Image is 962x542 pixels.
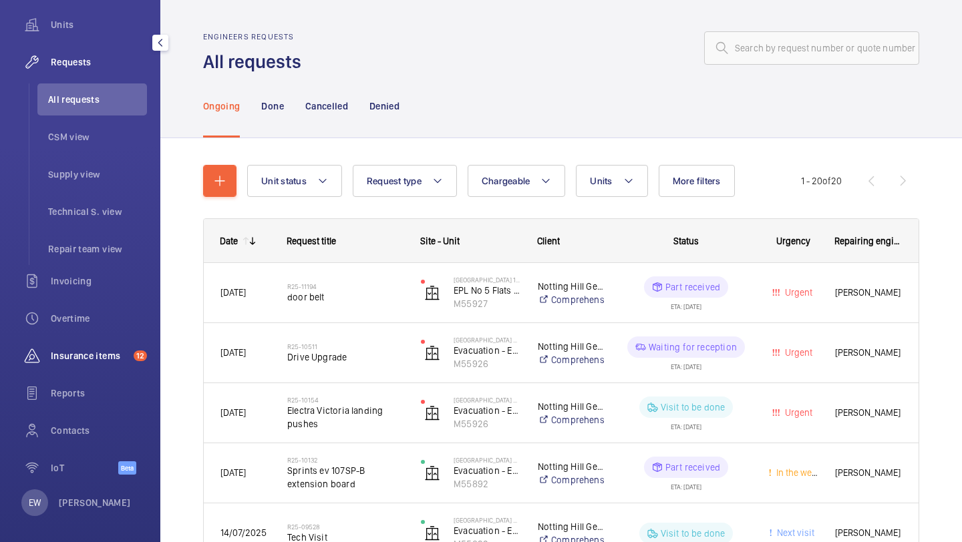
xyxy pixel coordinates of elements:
[454,297,520,310] p: M55927
[671,418,701,430] div: ETA: [DATE]
[287,523,404,531] h2: R25-09528
[673,236,699,246] span: Status
[287,396,404,404] h2: R25-10154
[369,99,399,113] p: Denied
[353,165,457,197] button: Request type
[538,473,604,487] a: Comprehensive
[649,340,737,354] p: Waiting for reception
[537,236,560,246] span: Client
[48,168,147,181] span: Supply view
[538,353,604,366] a: Comprehensive
[835,525,902,541] span: [PERSON_NAME]
[51,424,147,437] span: Contacts
[454,404,520,417] p: Evacuation - EPL No 4 Flats 45-101 R/h
[287,404,404,431] span: Electra Victoria landing pushes
[203,49,309,74] h1: All requests
[454,284,520,297] p: EPL No 5 Flats 103-120 Blk D
[774,527,814,538] span: Next visit
[220,236,238,246] div: Date
[454,477,520,491] p: M55892
[538,293,604,306] a: Comprehensive
[51,461,118,475] span: IoT
[287,282,404,290] h2: R25-11194
[835,345,902,360] span: [PERSON_NAME]
[48,93,147,106] span: All requests
[776,236,810,246] span: Urgency
[482,176,530,186] span: Chargeable
[659,165,735,197] button: More filters
[59,496,131,509] p: [PERSON_NAME]
[671,298,701,310] div: ETA: [DATE]
[424,525,440,541] img: elevator.svg
[835,405,902,421] span: [PERSON_NAME]
[538,280,604,293] p: Notting Hill Genesis
[220,527,267,538] span: 14/07/2025
[29,496,41,509] p: EW
[665,280,720,294] p: Part received
[673,176,721,186] span: More filters
[538,460,604,473] p: Notting Hill Genesis
[454,524,520,537] p: Evacuation - EPL No 2 Flats 22-44 Block B
[538,413,604,427] a: Comprehensive
[261,176,307,186] span: Unit status
[367,176,422,186] span: Request type
[822,176,831,186] span: of
[834,236,903,246] span: Repairing engineer
[424,285,440,301] img: elevator.svg
[287,456,404,464] h2: R25-10132
[51,312,147,325] span: Overtime
[134,350,147,361] span: 12
[665,461,720,474] p: Part received
[538,340,604,353] p: Notting Hill Genesis
[287,236,336,246] span: Request title
[51,274,147,288] span: Invoicing
[51,55,147,69] span: Requests
[576,165,647,197] button: Units
[220,467,246,478] span: [DATE]
[671,358,701,370] div: ETA: [DATE]
[538,520,604,533] p: Notting Hill Genesis
[801,176,842,186] span: 1 - 20 20
[305,99,348,113] p: Cancelled
[287,350,404,364] span: Drive Upgrade
[287,290,404,304] span: door belt
[424,345,440,361] img: elevator.svg
[782,347,812,358] span: Urgent
[48,242,147,256] span: Repair team view
[424,465,440,481] img: elevator.svg
[220,287,246,298] span: [DATE]
[671,478,701,490] div: ETA: [DATE]
[454,396,520,404] p: [GEOGRAPHIC_DATA] C Flats 45-101 - High Risk Building
[454,276,520,284] p: [GEOGRAPHIC_DATA] 103-120 - High Risk Building
[287,342,404,350] h2: R25-10511
[454,516,520,524] p: [GEOGRAPHIC_DATA] B Flats 22-44 - High Risk Building
[454,344,520,357] p: Evacuation - EPL No 4 Flats 45-101 R/h
[835,465,902,481] span: [PERSON_NAME]
[51,386,147,400] span: Reports
[538,400,604,413] p: Notting Hill Genesis
[287,464,404,491] span: Sprints ev 107SP-B extension board
[835,285,902,300] span: [PERSON_NAME]
[424,405,440,421] img: elevator.svg
[247,165,342,197] button: Unit status
[220,347,246,358] span: [DATE]
[454,456,520,464] p: [GEOGRAPHIC_DATA] B Flats 22-44 - High Risk Building
[118,461,136,475] span: Beta
[782,287,812,298] span: Urgent
[454,417,520,431] p: M55926
[468,165,566,197] button: Chargeable
[774,467,821,478] span: In the week
[454,336,520,344] p: [GEOGRAPHIC_DATA] C Flats 45-101 - High Risk Building
[420,236,460,246] span: Site - Unit
[454,464,520,477] p: Evacuation - EPL No 2 Flats 22-44 Block B
[51,349,128,362] span: Insurance items
[661,400,726,414] p: Visit to be done
[220,407,246,418] span: [DATE]
[203,32,309,41] h2: Engineers requests
[261,99,283,113] p: Done
[704,31,919,65] input: Search by request number or quote number
[661,527,726,540] p: Visit to be done
[203,99,240,113] p: Ongoing
[454,357,520,370] p: M55926
[590,176,612,186] span: Units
